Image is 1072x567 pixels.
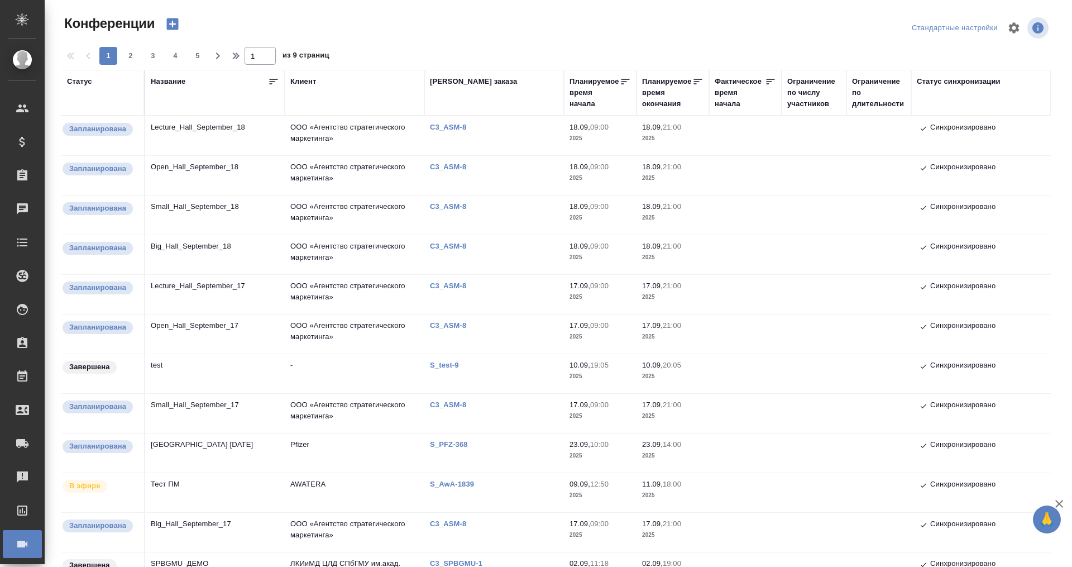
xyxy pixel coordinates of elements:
[145,235,285,274] td: Big_Hall_September_18
[145,196,285,235] td: Small_Hall_September_18
[642,530,703,541] p: 2025
[590,480,609,488] p: 12:50
[569,490,631,501] p: 2025
[430,401,475,409] a: C3_ASM-8
[430,361,467,369] a: S_test-9
[285,354,424,393] td: -
[285,116,424,155] td: ООО «Агентство стратегического маркетинга»
[569,76,620,109] div: Планируемое время начала
[166,47,184,65] button: 4
[642,480,663,488] p: 11.09,
[642,242,663,250] p: 18.09,
[290,76,316,87] div: Клиент
[569,411,631,422] p: 2025
[569,450,631,461] p: 2025
[917,76,1001,87] div: Статус синхронизации
[69,242,126,254] p: Запланирована
[145,315,285,354] td: Open_Hall_September_17
[69,361,110,373] p: Завершена
[930,241,996,254] p: Синхронизировано
[569,212,631,223] p: 2025
[569,361,590,369] p: 10.09,
[430,202,475,211] p: C3_ASM-8
[642,411,703,422] p: 2025
[930,479,996,492] p: Синхронизировано
[642,173,703,184] p: 2025
[642,76,692,109] div: Планируемое время окончания
[642,401,663,409] p: 17.09,
[569,480,590,488] p: 09.09,
[852,76,906,109] div: Ограничение по длительности
[642,282,663,290] p: 17.09,
[642,440,663,449] p: 23.09,
[430,123,475,131] p: C3_ASM-8
[590,401,609,409] p: 09:00
[642,450,703,461] p: 2025
[642,321,663,330] p: 17.09,
[930,161,996,175] p: Синхронизировано
[642,133,703,144] p: 2025
[569,292,631,303] p: 2025
[642,331,703,342] p: 2025
[430,282,475,290] p: C3_ASM-8
[569,163,590,171] p: 18.09,
[285,235,424,274] td: ООО «Агентство стратегического маркетинга»
[159,15,186,34] button: Создать
[569,440,590,449] p: 23.09,
[144,50,162,61] span: 3
[569,173,631,184] p: 2025
[69,163,126,174] p: Запланирована
[569,123,590,131] p: 18.09,
[69,322,126,333] p: Запланирована
[569,371,631,382] p: 2025
[663,242,681,250] p: 21:00
[569,252,631,263] p: 2025
[430,76,517,87] div: [PERSON_NAME] заказа
[144,47,162,65] button: 3
[1027,17,1051,39] span: Посмотреть информацию
[715,76,765,109] div: Фактическое время начала
[642,292,703,303] p: 2025
[430,520,475,528] p: C3_ASM-8
[590,440,609,449] p: 10:00
[569,331,631,342] p: 2025
[663,321,681,330] p: 21:00
[569,321,590,330] p: 17.09,
[285,433,424,473] td: Pfizer
[569,133,631,144] p: 2025
[930,399,996,413] p: Синхронизировано
[930,439,996,452] p: Синхронизировано
[663,123,681,131] p: 21:00
[930,201,996,215] p: Синхронизировано
[69,520,126,531] p: Запланирована
[430,242,475,250] a: C3_ASM-8
[430,321,475,330] p: C3_ASM-8
[283,49,329,65] span: из 9 страниц
[590,520,609,528] p: 09:00
[430,440,476,449] p: S_PFZ-368
[663,480,681,488] p: 18:00
[430,480,482,488] a: S_AwA-1839
[787,76,841,109] div: Ограничение по числу участников
[930,518,996,532] p: Синхронизировано
[430,163,475,171] p: C3_ASM-8
[285,513,424,552] td: ООО «Агентство стратегического маркетинга»
[145,433,285,473] td: [GEOGRAPHIC_DATA] [DATE]
[166,50,184,61] span: 4
[61,15,155,32] span: Конференции
[663,401,681,409] p: 21:00
[189,50,207,61] span: 5
[122,50,140,61] span: 2
[663,520,681,528] p: 21:00
[590,242,609,250] p: 09:00
[590,202,609,211] p: 09:00
[285,196,424,235] td: ООО «Агентство стратегического маркетинга»
[663,163,681,171] p: 21:00
[930,320,996,333] p: Синхронизировано
[69,203,126,214] p: Запланирована
[67,76,92,87] div: Статус
[642,252,703,263] p: 2025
